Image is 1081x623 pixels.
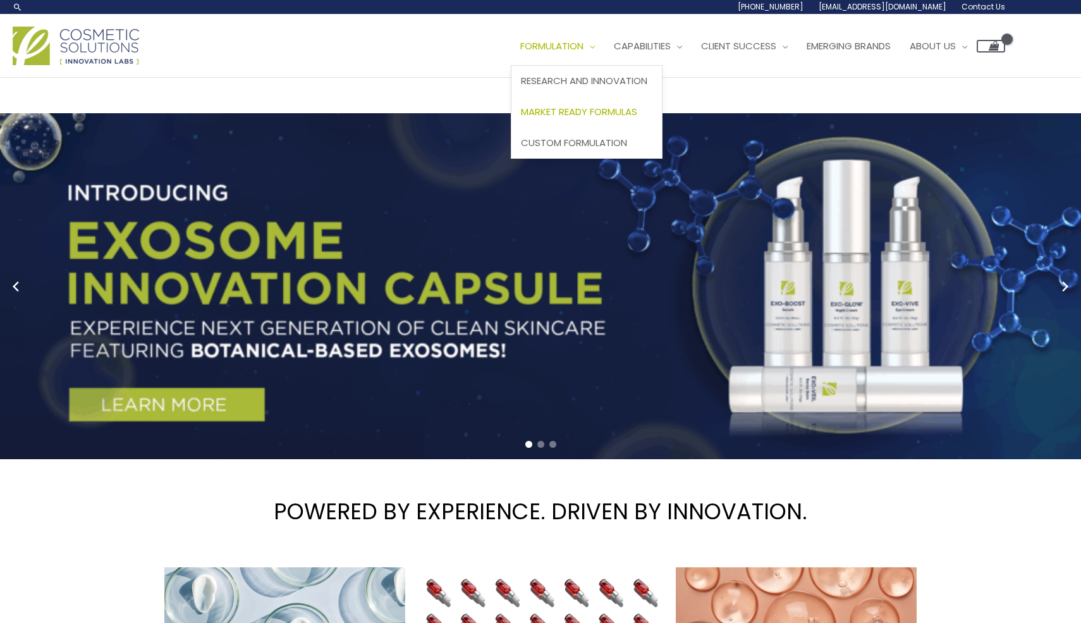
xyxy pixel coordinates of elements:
span: Go to slide 3 [549,441,556,448]
span: [PHONE_NUMBER] [738,1,803,12]
nav: Site Navigation [501,27,1005,65]
span: Contact Us [962,1,1005,12]
a: Market Ready Formulas [511,97,662,128]
span: Emerging Brands [807,39,891,52]
span: Capabilities [614,39,671,52]
a: About Us [900,27,977,65]
a: View Shopping Cart, empty [977,40,1005,52]
a: Client Success [692,27,797,65]
span: About Us [910,39,956,52]
a: Emerging Brands [797,27,900,65]
span: [EMAIL_ADDRESS][DOMAIN_NAME] [819,1,946,12]
span: Client Success [701,39,776,52]
span: Formulation [520,39,583,52]
img: Cosmetic Solutions Logo [13,27,139,65]
span: Research and Innovation [521,74,647,87]
button: Previous slide [6,277,25,296]
span: Custom Formulation [521,136,627,149]
span: Go to slide 1 [525,441,532,448]
button: Next slide [1056,277,1075,296]
a: Research and Innovation [511,66,662,97]
span: Market Ready Formulas [521,105,637,118]
a: Search icon link [13,2,23,12]
a: Formulation [511,27,604,65]
span: Go to slide 2 [537,441,544,448]
a: Capabilities [604,27,692,65]
a: Custom Formulation [511,127,662,158]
